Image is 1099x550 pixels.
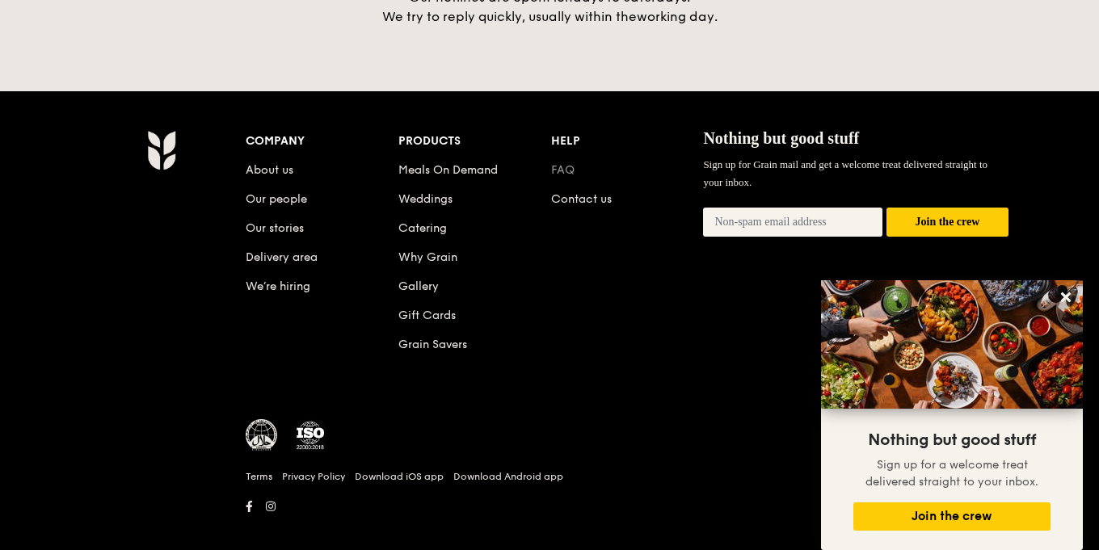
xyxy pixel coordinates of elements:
button: Close [1053,284,1079,310]
img: ISO Certified [294,419,326,451]
a: Our people [246,192,307,206]
img: MUIS Halal Certified [246,419,278,451]
div: Help [551,130,704,153]
a: Download iOS app [355,470,444,483]
div: Company [246,130,398,153]
a: About us [246,163,293,177]
a: Our stories [246,221,304,235]
a: Privacy Policy [282,470,345,483]
span: Sign up for Grain mail and get a welcome treat delivered straight to your inbox. [703,158,987,188]
h6: Revision [84,518,1015,531]
a: Contact us [551,192,612,206]
a: Catering [398,221,447,235]
img: AYc88T3wAAAABJRU5ErkJggg== [147,130,175,170]
a: We’re hiring [246,279,310,293]
a: Meals On Demand [398,163,498,177]
span: Nothing but good stuff [868,430,1036,450]
img: DSC07876-Edit02-Large.jpeg [821,280,1083,409]
span: Nothing but good stuff [703,129,859,147]
button: Join the crew [886,208,1008,237]
a: Gift Cards [398,309,456,322]
span: Sign up for a welcome treat delivered straight to your inbox. [865,458,1038,489]
a: Delivery area [246,250,318,264]
a: Weddings [398,192,453,206]
input: Non-spam email address [703,208,882,237]
span: working day. [637,9,718,24]
a: Terms [246,470,272,483]
a: Why Grain [398,250,457,264]
div: Products [398,130,551,153]
a: Gallery [398,279,439,293]
a: FAQ [551,163,575,177]
a: Download Android app [453,470,563,483]
a: Grain Savers [398,338,467,351]
button: Join the crew [853,502,1051,531]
